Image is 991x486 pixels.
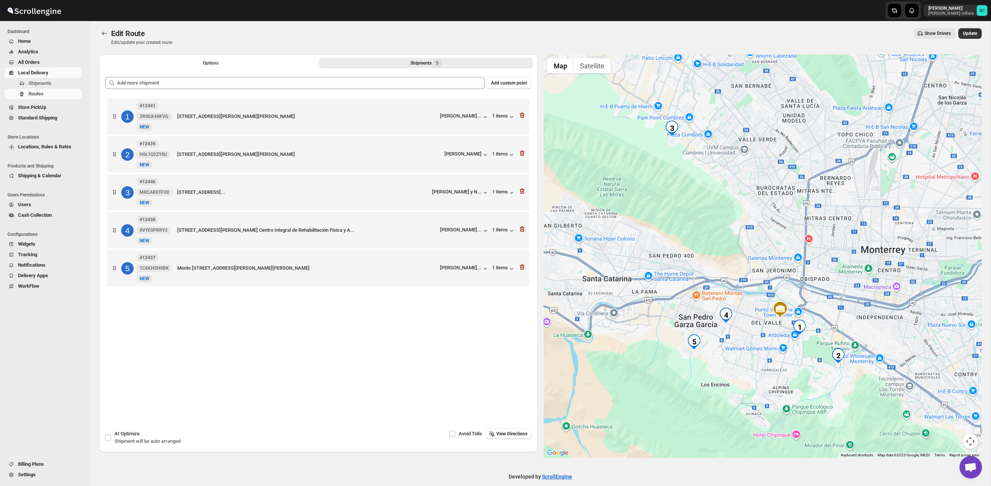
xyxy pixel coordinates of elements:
button: Settings [5,469,82,480]
img: ScrollEngine [6,1,62,20]
button: View Directions [486,429,532,439]
div: 1 [792,320,807,335]
span: NEW [140,200,149,205]
span: Edit Route [111,29,145,38]
div: [STREET_ADDRESS]... [177,189,429,196]
span: 5 [436,60,438,66]
button: Show street map [547,58,574,73]
span: 2RSGX44KVG [140,113,168,119]
span: Avoid Tolls [459,431,482,436]
span: Map data ©2025 Google, INEGI [878,453,930,457]
button: Update [958,28,982,39]
button: Delivery Apps [5,270,82,281]
span: Dashboard [8,29,85,35]
span: Widgets [18,241,35,247]
button: Locations, Rules & Rates [5,142,82,152]
b: #12438 [140,217,155,222]
button: Routes [5,89,82,99]
div: 4 [121,224,134,237]
input: Add more shipment [117,77,485,89]
span: H6L1Q2ZYSU [140,151,167,157]
button: 1 items [492,265,515,272]
span: Users Permissions [8,192,85,198]
span: DAVID CORONADO [977,5,987,16]
button: 1 items [492,113,515,121]
button: Routes [99,28,110,39]
span: Options [203,60,218,66]
span: Local Delivery [18,70,48,75]
span: NEW [140,238,149,243]
button: Map camera controls [963,434,978,449]
div: 3 [121,186,134,199]
span: Standard Shipping [18,115,57,121]
span: Update [963,30,977,36]
div: [STREET_ADDRESS][PERSON_NAME][PERSON_NAME] [177,113,437,120]
p: [PERSON_NAME]-inflora [928,11,974,16]
b: #12437 [140,255,155,260]
button: [PERSON_NAME] [444,151,489,158]
div: 3 [664,121,679,136]
span: NEW [140,124,149,130]
p: Developed by [509,473,572,480]
button: Shipments [5,78,82,89]
span: View Directions [496,431,527,437]
span: Home [18,38,31,44]
div: 1#124412RSGX44KVGNewNEW[STREET_ADDRESS][PERSON_NAME][PERSON_NAME][PERSON_NAME]...1 items [107,98,530,134]
button: [PERSON_NAME]... [440,113,489,121]
button: All Route Options [104,58,318,68]
div: 5 [687,334,702,349]
div: [PERSON_NAME]... [440,113,482,119]
span: Delivery Apps [18,273,48,278]
span: Settings [18,472,36,477]
p: [PERSON_NAME] [928,5,974,11]
div: 3#12446MRCAR0TFO0NewNEW[STREET_ADDRESS]...[PERSON_NAME] y N...1 items [107,174,530,210]
div: 1 items [492,189,515,196]
span: Store Locations [8,134,85,140]
a: Open this area in Google Maps (opens a new window) [545,448,570,458]
span: Users [18,202,31,207]
span: Billing Plans [18,461,44,467]
button: 1 items [492,151,515,158]
b: #12441 [140,103,155,109]
span: Products and Shipping [8,163,85,169]
button: Users [5,199,82,210]
span: NEW [140,162,149,168]
button: Widgets [5,239,82,249]
div: 2 [831,348,846,363]
span: Cash Collection [18,212,52,218]
div: [STREET_ADDRESS][PERSON_NAME][PERSON_NAME] [177,151,441,158]
button: All Orders [5,57,82,68]
div: Monte [STREET_ADDRESS][PERSON_NAME][PERSON_NAME] [177,264,437,272]
div: 4#12438SVYE0PRRY3NewNEW[STREET_ADDRESS][PERSON_NAME] Centro Integral de Rehabilitación Física y A... [107,212,530,248]
span: Shipments [29,80,51,86]
b: #12446 [140,179,155,184]
div: 4 [718,308,733,323]
span: Notifications [18,262,45,268]
span: Show Drivers [925,30,951,36]
button: Selected Shipments [319,58,533,68]
span: WorkFlow [18,283,39,289]
button: 1 items [492,227,515,234]
span: Configurations [8,231,85,237]
span: Routes [29,91,44,97]
b: #12439 [140,141,155,146]
span: Tracking [18,252,37,257]
a: Terms (opens in new tab) [934,453,945,457]
p: Edit/update your created route [111,39,172,45]
div: [PERSON_NAME]... [440,227,482,232]
button: Tracking [5,249,82,260]
button: Notifications [5,260,82,270]
a: Report a map error [949,453,979,457]
button: Analytics [5,47,82,57]
div: 2 [121,148,134,161]
span: Store PickUp [18,104,46,110]
span: All Orders [18,59,40,65]
span: Locations, Rules & Rates [18,144,71,149]
div: [PERSON_NAME]... [440,265,482,270]
button: Show satellite imagery [574,58,611,73]
span: SVYE0PRRY3 [140,227,167,233]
